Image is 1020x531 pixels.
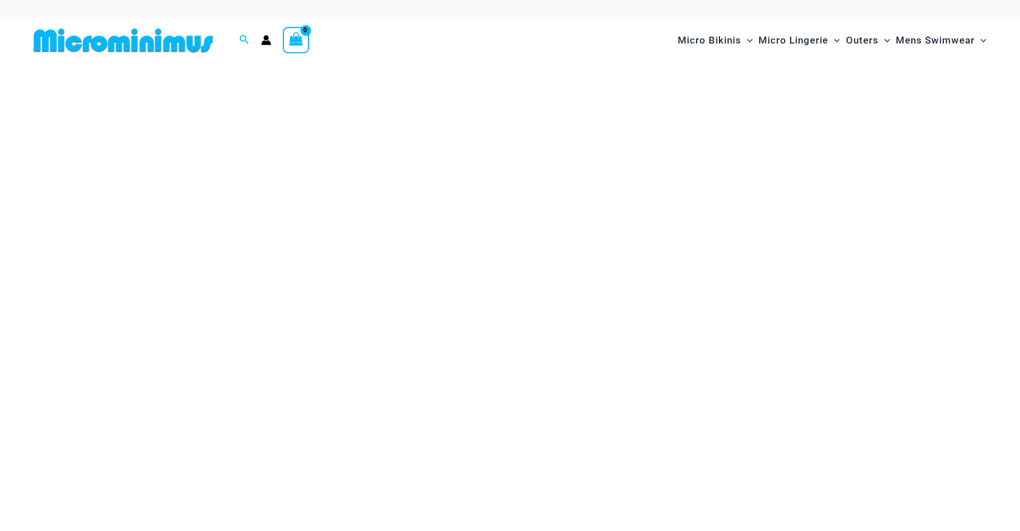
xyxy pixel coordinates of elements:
[29,27,218,53] img: MM SHOP LOGO FLAT
[283,27,309,53] a: View Shopping Cart, empty
[678,26,741,55] span: Micro Bikinis
[673,21,991,60] nav: Site Navigation
[758,26,828,55] span: Micro Lingerie
[896,26,975,55] span: Mens Swimwear
[893,23,989,58] a: Mens SwimwearMenu ToggleMenu Toggle
[675,23,756,58] a: Micro BikinisMenu ToggleMenu Toggle
[975,26,986,55] span: Menu Toggle
[756,23,843,58] a: Micro LingerieMenu ToggleMenu Toggle
[846,26,879,55] span: Outers
[843,23,893,58] a: OutersMenu ToggleMenu Toggle
[828,26,840,55] span: Menu Toggle
[261,35,271,45] a: Account icon link
[741,26,753,55] span: Menu Toggle
[879,26,890,55] span: Menu Toggle
[239,33,250,48] a: Search icon link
